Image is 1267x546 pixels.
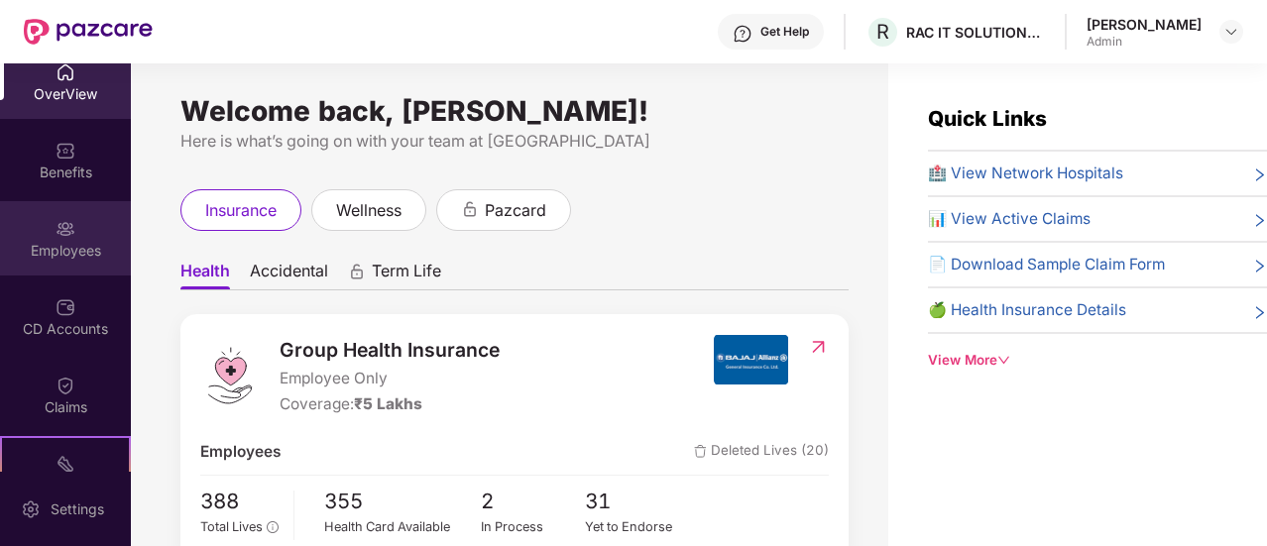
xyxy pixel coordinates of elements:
[56,376,75,395] img: svg+xml;base64,PHN2ZyBpZD0iQ2xhaW0iIHhtbG5zPSJodHRwOi8vd3d3LnczLm9yZy8yMDAwL3N2ZyIgd2lkdGg9IjIwIi...
[354,394,422,413] span: ₹5 Lakhs
[694,445,707,458] img: deleteIcon
[1087,34,1202,50] div: Admin
[45,499,110,519] div: Settings
[56,62,75,82] img: svg+xml;base64,PHN2ZyBpZD0iSG9tZSIgeG1sbnM9Imh0dHA6Ly93d3cudzMub3JnLzIwMDAvc3ZnIiB3aWR0aD0iMjAiIG...
[24,19,153,45] img: New Pazcare Logo
[485,198,546,223] span: pazcard
[461,200,479,218] div: animation
[714,335,788,384] img: insurerIcon
[372,261,441,289] span: Term Life
[928,106,1047,131] span: Quick Links
[280,392,500,416] div: Coverage:
[324,486,481,518] span: 355
[694,440,829,464] span: Deleted Lives (20)
[1223,24,1239,40] img: svg+xml;base64,PHN2ZyBpZD0iRHJvcGRvd24tMzJ4MzIiIHhtbG5zPSJodHRwOi8vd3d3LnczLm9yZy8yMDAwL3N2ZyIgd2...
[928,162,1123,185] span: 🏥 View Network Hospitals
[21,499,41,519] img: svg+xml;base64,PHN2ZyBpZD0iU2V0dGluZy0yMHgyMCIgeG1sbnM9Imh0dHA6Ly93d3cudzMub3JnLzIwMDAvc3ZnIiB3aW...
[585,517,690,537] div: Yet to Endorse
[997,354,1010,367] span: down
[324,517,481,537] div: Health Card Available
[56,141,75,161] img: svg+xml;base64,PHN2ZyBpZD0iQmVuZWZpdHMiIHhtbG5zPSJodHRwOi8vd3d3LnczLm9yZy8yMDAwL3N2ZyIgd2lkdGg9Ij...
[906,23,1045,42] div: RAC IT SOLUTIONS PRIVATE LIMITED
[481,517,586,537] div: In Process
[267,521,278,532] span: info-circle
[1252,302,1267,322] span: right
[56,297,75,317] img: svg+xml;base64,PHN2ZyBpZD0iQ0RfQWNjb3VudHMiIGRhdGEtbmFtZT0iQ0QgQWNjb3VudHMiIHhtbG5zPSJodHRwOi8vd3...
[928,207,1091,231] span: 📊 View Active Claims
[876,20,889,44] span: R
[928,253,1165,276] span: 📄 Download Sample Claim Form
[56,454,75,474] img: svg+xml;base64,PHN2ZyB4bWxucz0iaHR0cDovL3d3dy53My5vcmcvMjAwMC9zdmciIHdpZHRoPSIyMSIgaGVpZ2h0PSIyMC...
[280,367,500,390] span: Employee Only
[928,350,1267,371] div: View More
[760,24,809,40] div: Get Help
[200,486,279,518] span: 388
[1252,211,1267,231] span: right
[1252,257,1267,276] span: right
[180,129,849,154] div: Here is what’s going on with your team at [GEOGRAPHIC_DATA]
[200,519,263,534] span: Total Lives
[180,261,230,289] span: Health
[336,198,402,223] span: wellness
[200,346,260,405] img: logo
[481,486,586,518] span: 2
[928,298,1126,322] span: 🍏 Health Insurance Details
[200,440,281,464] span: Employees
[1252,165,1267,185] span: right
[808,337,829,357] img: RedirectIcon
[348,263,366,280] div: animation
[56,219,75,239] img: svg+xml;base64,PHN2ZyBpZD0iRW1wbG95ZWVzIiB4bWxucz0iaHR0cDovL3d3dy53My5vcmcvMjAwMC9zdmciIHdpZHRoPS...
[733,24,752,44] img: svg+xml;base64,PHN2ZyBpZD0iSGVscC0zMngzMiIgeG1sbnM9Imh0dHA6Ly93d3cudzMub3JnLzIwMDAvc3ZnIiB3aWR0aD...
[1087,15,1202,34] div: [PERSON_NAME]
[250,261,328,289] span: Accidental
[585,486,690,518] span: 31
[180,103,849,119] div: Welcome back, [PERSON_NAME]!
[205,198,277,223] span: insurance
[280,335,500,365] span: Group Health Insurance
